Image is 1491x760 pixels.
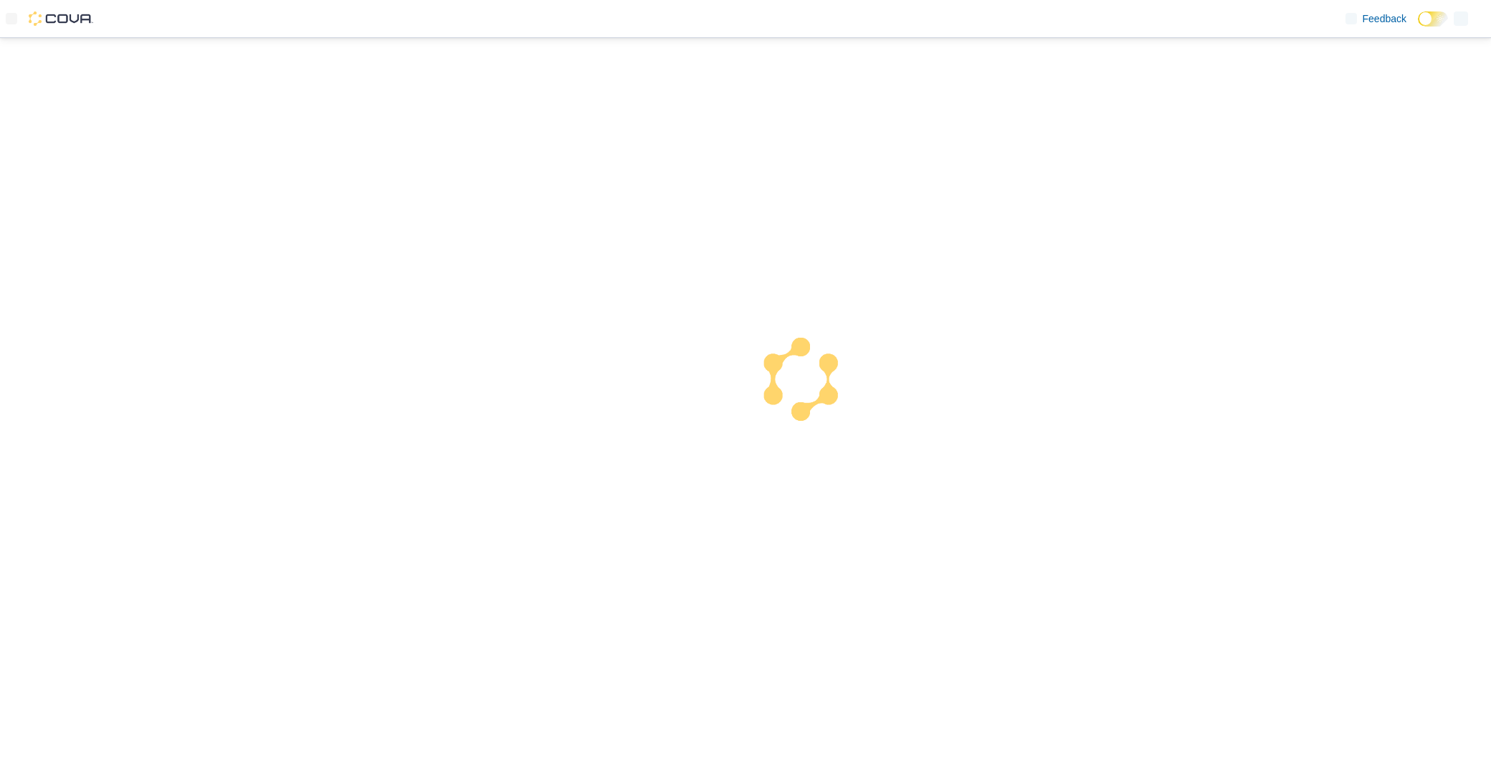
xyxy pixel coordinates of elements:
[1418,11,1448,27] input: Dark Mode
[745,327,853,434] img: cova-loader
[1340,4,1412,33] a: Feedback
[29,11,93,26] img: Cova
[1363,11,1406,26] span: Feedback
